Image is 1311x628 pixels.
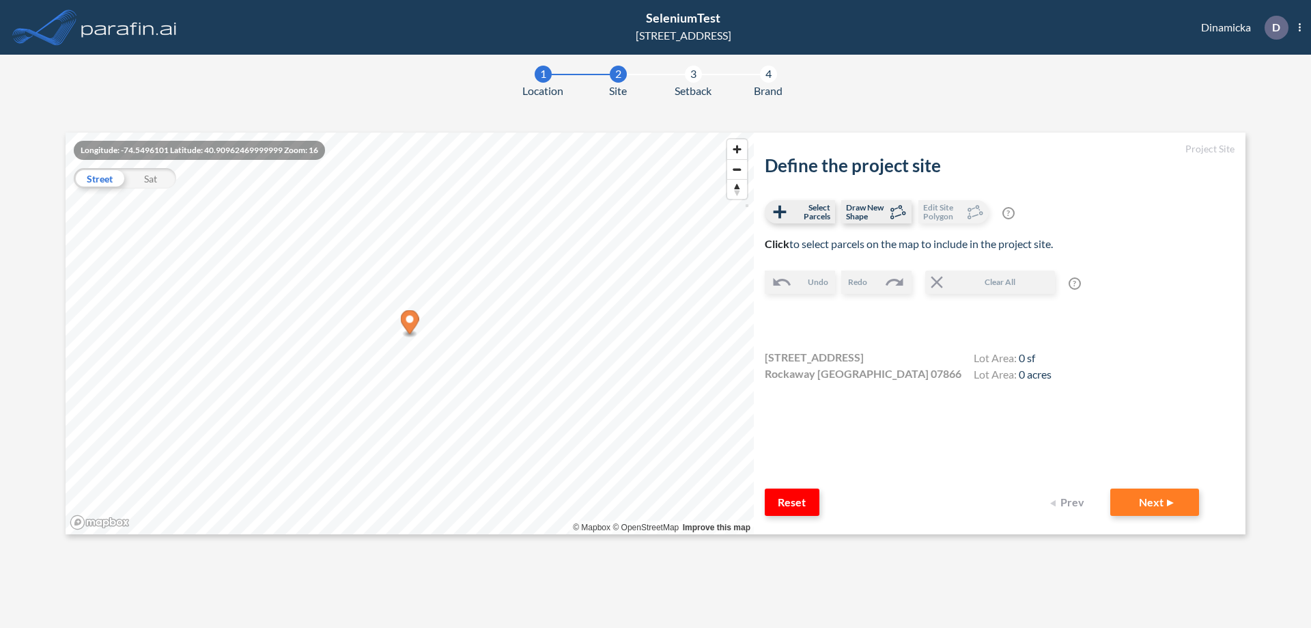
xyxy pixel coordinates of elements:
span: Clear All [947,276,1054,288]
span: Location [522,83,563,99]
div: Street [74,168,125,189]
div: 4 [760,66,777,83]
span: Brand [754,83,783,99]
div: 3 [685,66,702,83]
span: Undo [808,276,828,288]
span: Redo [848,276,867,288]
div: [STREET_ADDRESS] [636,27,731,44]
div: Map marker [401,310,419,338]
button: Reset bearing to north [727,179,747,199]
div: Sat [125,168,176,189]
span: to select parcels on the map to include in the project site. [765,237,1053,250]
h5: Project Site [765,144,1235,155]
h2: Define the project site [765,155,1235,176]
span: Draw New Shape [846,203,886,221]
span: SeleniumTest [646,10,720,25]
button: Next [1110,489,1199,516]
button: Zoom in [727,139,747,159]
button: Prev [1042,489,1097,516]
span: Site [609,83,627,99]
span: [STREET_ADDRESS] [765,349,864,366]
span: ? [1002,207,1015,219]
canvas: Map [66,133,754,534]
span: Reset bearing to north [727,180,747,199]
button: Reset [765,489,819,516]
span: Rockaway [GEOGRAPHIC_DATA] 07866 [765,366,961,382]
a: Improve this map [683,523,750,532]
span: Zoom out [727,160,747,179]
b: Click [765,237,789,250]
h4: Lot Area: [974,351,1052,368]
p: D [1272,21,1280,33]
div: 1 [535,66,552,83]
div: Dinamicka [1181,16,1301,40]
a: Mapbox [573,523,610,532]
button: Undo [765,271,835,294]
button: Clear All [925,271,1055,294]
div: 2 [610,66,627,83]
a: Mapbox homepage [70,515,130,530]
span: ? [1069,277,1081,290]
div: Longitude: -74.5496101 Latitude: 40.90962469999999 Zoom: 16 [74,141,325,160]
span: Edit Site Polygon [923,203,963,221]
h4: Lot Area: [974,368,1052,384]
button: Zoom out [727,159,747,179]
img: logo [79,14,180,41]
span: 0 acres [1019,368,1052,381]
span: Select Parcels [790,203,830,221]
a: OpenStreetMap [612,523,679,532]
span: Setback [675,83,711,99]
span: 0 sf [1019,351,1035,364]
button: Redo [841,271,912,294]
